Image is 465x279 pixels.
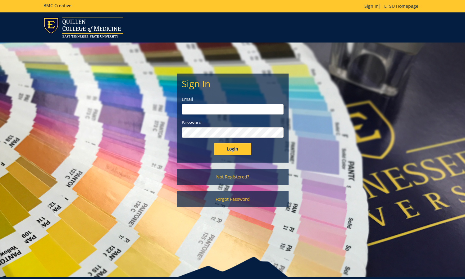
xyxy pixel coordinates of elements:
p: | [364,3,422,9]
h5: BMC Creative [43,3,71,8]
label: Password [182,119,284,126]
label: Email [182,96,284,102]
a: Not Registered? [177,169,289,185]
input: Login [214,143,251,155]
a: Forgot Password [177,191,289,207]
h2: Sign In [182,79,284,89]
img: ETSU logo [43,17,123,38]
a: Sign In [364,3,379,9]
a: ETSU Homepage [381,3,422,9]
